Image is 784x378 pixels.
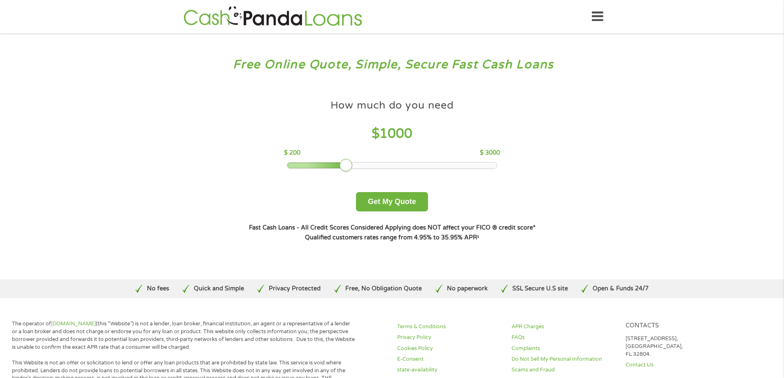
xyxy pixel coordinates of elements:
h3: Free Online Quote, Simple, Secure Fast Cash Loans [24,57,761,72]
h4: $ [284,125,500,142]
p: $ 3000 [480,148,500,158]
strong: Fast Cash Loans - All Credit Scores Considered [249,224,383,231]
p: SSL Secure U.S site [512,284,568,293]
a: state-availability [397,366,502,374]
p: No paperwork [447,284,488,293]
p: Privacy Protected [269,284,321,293]
a: [DOMAIN_NAME] [51,320,96,327]
strong: Applying does NOT affect your FICO ® credit score* [385,224,535,231]
a: Contact Us [626,361,730,369]
p: $ 200 [284,148,300,158]
p: Free, No Obligation Quote [345,284,422,293]
a: APR Charges [512,323,616,331]
button: Get My Quote [356,192,428,211]
img: GetLoanNow Logo [181,5,365,28]
a: Terms & Conditions [397,323,502,331]
p: [STREET_ADDRESS], [GEOGRAPHIC_DATA], FL 32804. [626,335,730,358]
span: 1000 [379,126,412,141]
p: Open & Funds 24/7 [593,284,649,293]
h4: Contacts [626,322,730,330]
a: Privacy Policy [397,334,502,341]
a: Complaints [512,345,616,352]
a: Do Not Sell My Personal Information [512,355,616,363]
p: Quick and Simple [194,284,244,293]
a: Cookies Policy [397,345,502,352]
p: No fees [147,284,169,293]
h4: How much do you need [330,99,454,112]
strong: Qualified customers rates range from 4.95% to 35.95% APR¹ [305,234,479,241]
a: E-Consent [397,355,502,363]
a: Scams and Fraud [512,366,616,374]
p: The operator of (this “Website”) is not a lender, loan broker, financial institution, an agent or... [12,320,355,351]
a: FAQs [512,334,616,341]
